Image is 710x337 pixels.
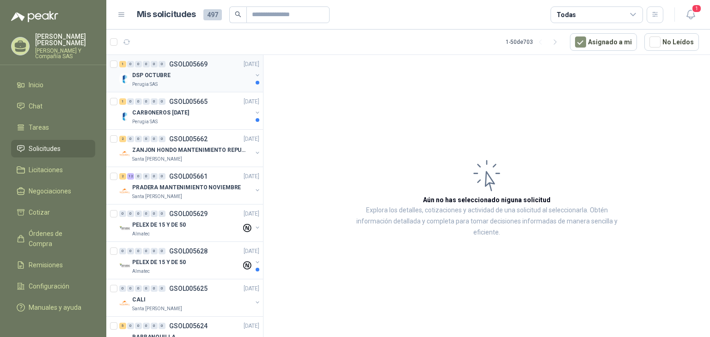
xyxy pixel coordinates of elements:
[11,299,95,316] a: Manuales y ayuda
[135,61,142,67] div: 0
[127,248,134,254] div: 0
[29,80,43,90] span: Inicio
[169,248,208,254] p: GSOL005628
[132,305,182,313] p: Santa [PERSON_NAME]
[244,97,259,106] p: [DATE]
[127,211,134,217] div: 0
[119,171,261,200] a: 2 12 0 0 0 0 GSOL005661[DATE] Company LogoPRADERA MANTENIMIENTO NOVIEMBRESanta [PERSON_NAME]
[143,136,150,142] div: 0
[132,193,182,200] p: Santa [PERSON_NAME]
[151,211,158,217] div: 0
[244,247,259,256] p: [DATE]
[132,268,150,275] p: Almatec
[119,59,261,88] a: 1 0 0 0 0 0 GSOL005669[DATE] Company LogoDSP OCTUBREPerugia SAS
[159,98,165,105] div: 0
[159,323,165,329] div: 0
[557,10,576,20] div: Todas
[135,98,142,105] div: 0
[127,285,134,292] div: 0
[169,136,208,142] p: GSOL005662
[119,133,261,163] a: 2 0 0 0 0 0 GSOL005662[DATE] Company LogoZANJON HONDO MANTENIMIENTO REPUESTOSSanta [PERSON_NAME]
[135,136,142,142] div: 0
[169,98,208,105] p: GSOL005665
[151,61,158,67] div: 0
[423,195,551,205] h3: Aún no has seleccionado niguna solicitud
[11,76,95,94] a: Inicio
[135,248,142,254] div: 0
[119,323,126,329] div: 5
[169,285,208,292] p: GSOL005625
[143,61,150,67] div: 0
[159,285,165,292] div: 0
[35,33,95,46] p: [PERSON_NAME] [PERSON_NAME]
[132,156,182,163] p: Santa [PERSON_NAME]
[11,11,58,22] img: Logo peakr
[143,248,150,254] div: 0
[29,165,63,175] span: Licitaciones
[244,172,259,181] p: [DATE]
[356,205,618,238] p: Explora los detalles, cotizaciones y actividad de una solicitud al seleccionarla. Obtén informaci...
[119,136,126,142] div: 2
[11,161,95,179] a: Licitaciones
[29,101,43,111] span: Chat
[137,8,196,21] h1: Mis solicitudes
[244,210,259,218] p: [DATE]
[159,61,165,67] div: 0
[132,230,150,238] p: Almatec
[244,135,259,144] p: [DATE]
[127,61,134,67] div: 0
[132,258,186,267] p: PELEX DE 15 Y DE 50
[119,248,126,254] div: 0
[11,97,95,115] a: Chat
[159,136,165,142] div: 0
[119,283,261,313] a: 0 0 0 0 0 0 GSOL005625[DATE] Company LogoCALISanta [PERSON_NAME]
[132,183,241,192] p: PRADERA MANTENIMIENTO NOVIEMBRE
[151,285,158,292] div: 0
[119,96,261,126] a: 1 0 0 0 0 0 GSOL005665[DATE] Company LogoCARBONEROS [DATE]Perugia SAS
[119,186,130,197] img: Company Logo
[29,229,86,249] span: Órdenes de Compra
[506,35,563,49] div: 1 - 50 de 703
[169,61,208,67] p: GSOL005669
[244,322,259,331] p: [DATE]
[682,6,699,23] button: 1
[570,33,637,51] button: Asignado a mi
[169,173,208,180] p: GSOL005661
[135,173,142,180] div: 0
[119,111,130,122] img: Company Logo
[132,71,171,80] p: DSP OCTUBRE
[119,61,126,67] div: 1
[119,173,126,180] div: 2
[132,108,189,117] p: CARBONEROS [DATE]
[29,302,81,313] span: Manuales y ayuda
[119,148,130,159] img: Company Logo
[11,182,95,200] a: Negociaciones
[143,285,150,292] div: 0
[11,204,95,221] a: Cotizar
[132,295,146,304] p: CALI
[29,186,71,196] span: Negociaciones
[11,277,95,295] a: Configuración
[151,173,158,180] div: 0
[244,284,259,293] p: [DATE]
[151,248,158,254] div: 0
[127,173,134,180] div: 12
[132,118,158,126] p: Perugia SAS
[151,136,158,142] div: 0
[29,281,69,291] span: Configuración
[143,173,150,180] div: 0
[29,122,49,132] span: Tareas
[692,4,702,13] span: 1
[169,211,208,217] p: GSOL005629
[11,140,95,157] a: Solicitudes
[11,119,95,136] a: Tareas
[644,33,699,51] button: No Leídos
[127,136,134,142] div: 0
[235,11,241,18] span: search
[135,211,142,217] div: 0
[119,246,261,275] a: 0 0 0 0 0 0 GSOL005628[DATE] Company LogoPELEX DE 15 Y DE 50Almatec
[151,323,158,329] div: 0
[132,81,158,88] p: Perugia SAS
[29,260,63,270] span: Remisiones
[119,211,126,217] div: 0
